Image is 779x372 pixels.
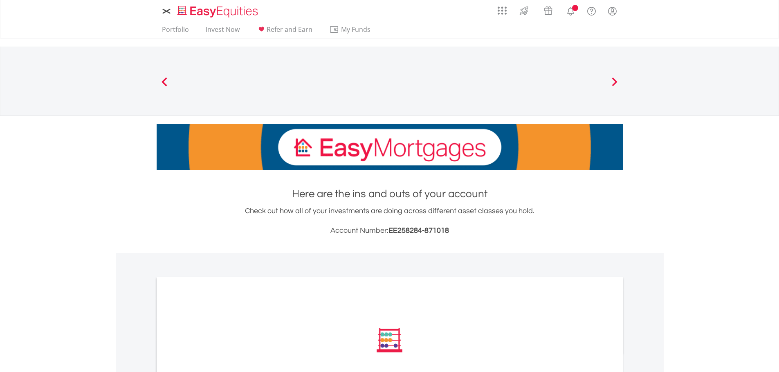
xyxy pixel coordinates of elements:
a: Vouchers [536,2,560,17]
img: EasyMortage Promotion Banner [157,124,623,170]
a: Notifications [560,2,581,18]
img: EasyEquities_Logo.png [176,5,261,18]
span: My Funds [329,24,383,35]
span: Refer and Earn [267,25,312,34]
span: EE258284-871018 [388,227,449,234]
a: Portfolio [159,25,192,38]
img: grid-menu-icon.svg [498,6,507,15]
img: thrive-v2.svg [517,4,531,17]
a: Invest Now [202,25,243,38]
a: AppsGrid [492,2,512,15]
h3: Account Number: [157,225,623,236]
a: Refer and Earn [253,25,316,38]
a: My Profile [602,2,623,20]
img: vouchers-v2.svg [541,4,555,17]
a: Home page [174,2,261,18]
a: FAQ's and Support [581,2,602,18]
div: Check out how all of your investments are doing across different asset classes you hold. [157,205,623,236]
h1: Here are the ins and outs of your account [157,187,623,201]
